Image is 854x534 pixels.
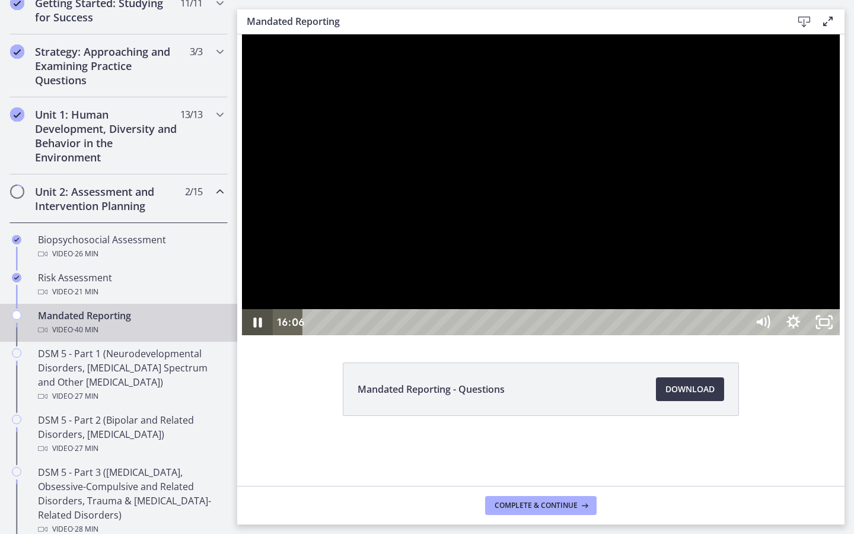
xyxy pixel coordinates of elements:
h2: Unit 1: Human Development, Diversity and Behavior in the Environment [35,107,180,164]
div: Video [38,247,223,261]
i: Completed [10,44,24,59]
span: · 21 min [73,285,98,299]
span: · 26 min [73,247,98,261]
button: Show settings menu [541,275,572,301]
button: Mute [510,275,541,301]
span: · 27 min [73,389,98,403]
span: 3 / 3 [190,44,202,59]
div: DSM 5 - Part 2 (Bipolar and Related Disorders, [MEDICAL_DATA]) [38,413,223,456]
div: Video [38,285,223,299]
div: DSM 5 - Part 1 (Neurodevelopmental Disorders, [MEDICAL_DATA] Spectrum and Other [MEDICAL_DATA]) [38,347,223,403]
span: · 40 min [73,323,98,337]
div: Mandated Reporting [38,309,223,337]
i: Completed [12,273,21,282]
div: Video [38,441,223,456]
span: Complete & continue [495,501,578,510]
div: Video [38,389,223,403]
span: 13 / 13 [180,107,202,122]
span: Mandated Reporting - Questions [358,382,505,396]
h3: Mandated Reporting [247,14,773,28]
button: Complete & continue [485,496,597,515]
iframe: Video Lesson [237,34,845,335]
span: 2 / 15 [185,185,202,199]
div: Biopsychosocial Assessment [38,233,223,261]
div: Risk Assessment [38,271,223,299]
a: Download [656,377,724,401]
button: Unfullscreen [572,275,603,301]
span: · 27 min [73,441,98,456]
i: Completed [12,235,21,244]
div: Video [38,323,223,337]
h2: Unit 2: Assessment and Intervention Planning [35,185,180,213]
h2: Strategy: Approaching and Examining Practice Questions [35,44,180,87]
span: Download [665,382,715,396]
i: Completed [10,107,24,122]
